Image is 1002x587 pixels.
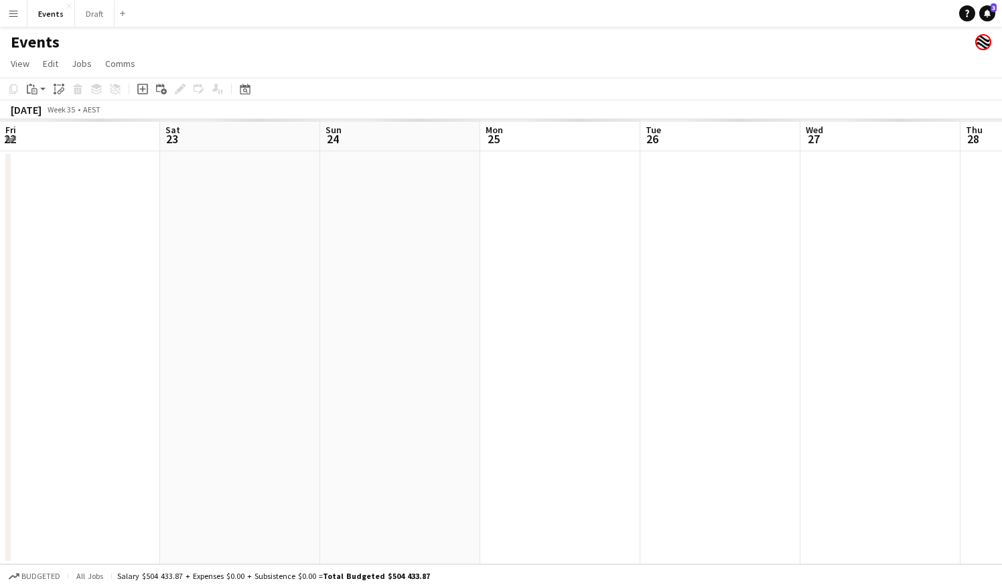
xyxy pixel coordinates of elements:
span: Jobs [72,58,92,70]
span: Total Budgeted $504 433.87 [323,571,430,581]
span: Comms [105,58,135,70]
span: 28 [964,131,983,147]
span: Edit [43,58,58,70]
a: 3 [979,5,995,21]
a: Edit [38,55,64,72]
span: 22 [3,131,16,147]
span: 27 [804,131,823,147]
a: Jobs [66,55,97,72]
a: Comms [100,55,141,72]
span: 25 [484,131,503,147]
a: View [5,55,35,72]
span: Budgeted [21,572,60,581]
button: Events [27,1,75,27]
div: Salary $504 433.87 + Expenses $0.00 + Subsistence $0.00 = [117,571,430,581]
h1: Events [11,32,60,52]
button: Draft [75,1,115,27]
span: 23 [163,131,180,147]
button: Budgeted [7,569,62,584]
app-user-avatar: Event Merch [975,34,991,50]
span: Thu [966,124,983,136]
span: Sun [326,124,342,136]
div: [DATE] [11,103,42,116]
span: Fri [5,124,16,136]
span: 24 [324,131,342,147]
span: Mon [486,124,503,136]
span: Wed [806,124,823,136]
span: 3 [991,3,997,12]
span: Sat [165,124,180,136]
div: AEST [83,104,100,114]
span: Tue [646,124,661,136]
span: View [11,58,29,70]
span: All jobs [74,571,106,581]
span: 26 [644,131,661,147]
span: Week 35 [44,104,78,114]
